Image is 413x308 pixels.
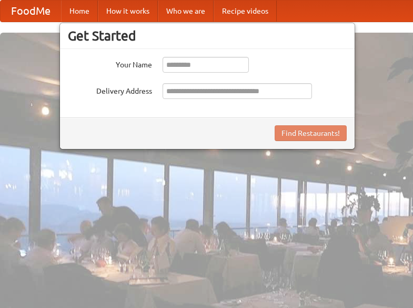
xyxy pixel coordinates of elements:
[98,1,158,22] a: How it works
[68,28,347,44] h3: Get Started
[61,1,98,22] a: Home
[158,1,214,22] a: Who we are
[68,83,152,96] label: Delivery Address
[1,1,61,22] a: FoodMe
[214,1,277,22] a: Recipe videos
[68,57,152,70] label: Your Name
[275,125,347,141] button: Find Restaurants!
